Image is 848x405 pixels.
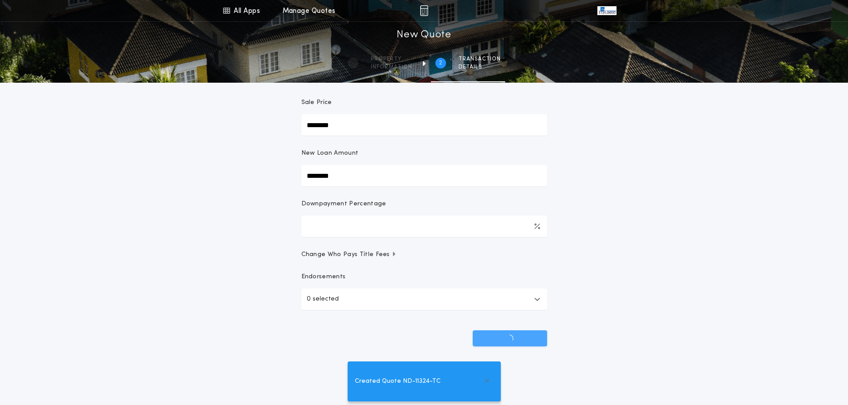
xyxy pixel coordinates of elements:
input: New Loan Amount [301,165,547,186]
span: information [371,64,412,71]
button: 0 selected [301,289,547,310]
p: Downpayment Percentage [301,200,386,209]
input: Downpayment Percentage [301,216,547,237]
img: vs-icon [597,6,616,15]
p: 0 selected [307,294,339,305]
p: New Loan Amount [301,149,359,158]
span: Created Quote ND-11324-TC [355,377,441,386]
p: Endorsements [301,273,547,281]
span: Transaction [458,56,501,63]
input: Sale Price [301,114,547,136]
span: details [458,64,501,71]
h1: New Quote [397,28,451,42]
span: Property [371,56,412,63]
img: img [420,5,428,16]
h2: 2 [439,60,442,67]
button: Change Who Pays Title Fees [301,250,547,259]
span: Change Who Pays Title Fees [301,250,397,259]
p: Sale Price [301,98,332,107]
